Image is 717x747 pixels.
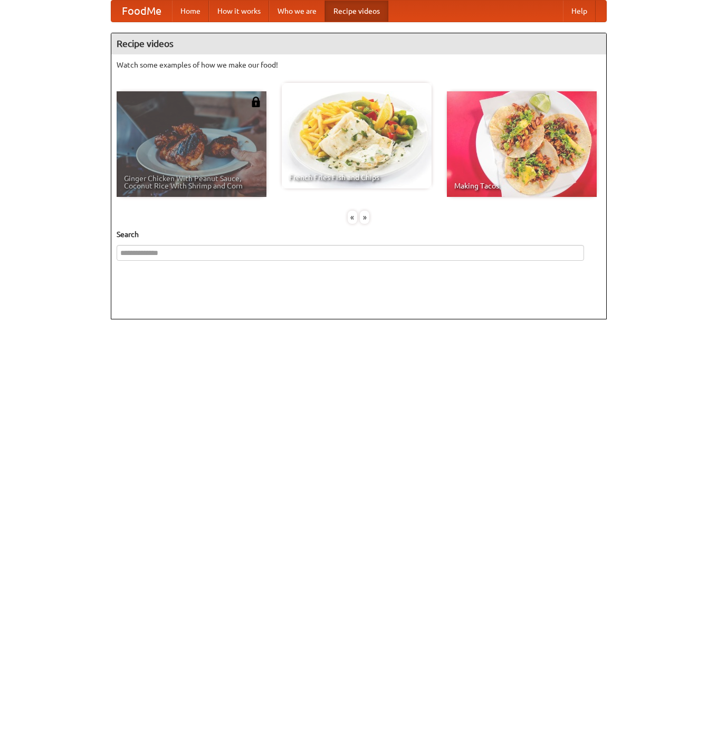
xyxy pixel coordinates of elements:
[117,229,601,240] h5: Search
[111,33,606,54] h4: Recipe videos
[117,60,601,70] p: Watch some examples of how we make our food!
[563,1,596,22] a: Help
[454,182,589,190] span: Making Tacos
[325,1,388,22] a: Recipe videos
[360,211,369,224] div: »
[348,211,357,224] div: «
[251,97,261,107] img: 483408.png
[209,1,269,22] a: How it works
[172,1,209,22] a: Home
[289,174,424,181] span: French Fries Fish and Chips
[447,91,597,197] a: Making Tacos
[111,1,172,22] a: FoodMe
[282,83,432,188] a: French Fries Fish and Chips
[269,1,325,22] a: Who we are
